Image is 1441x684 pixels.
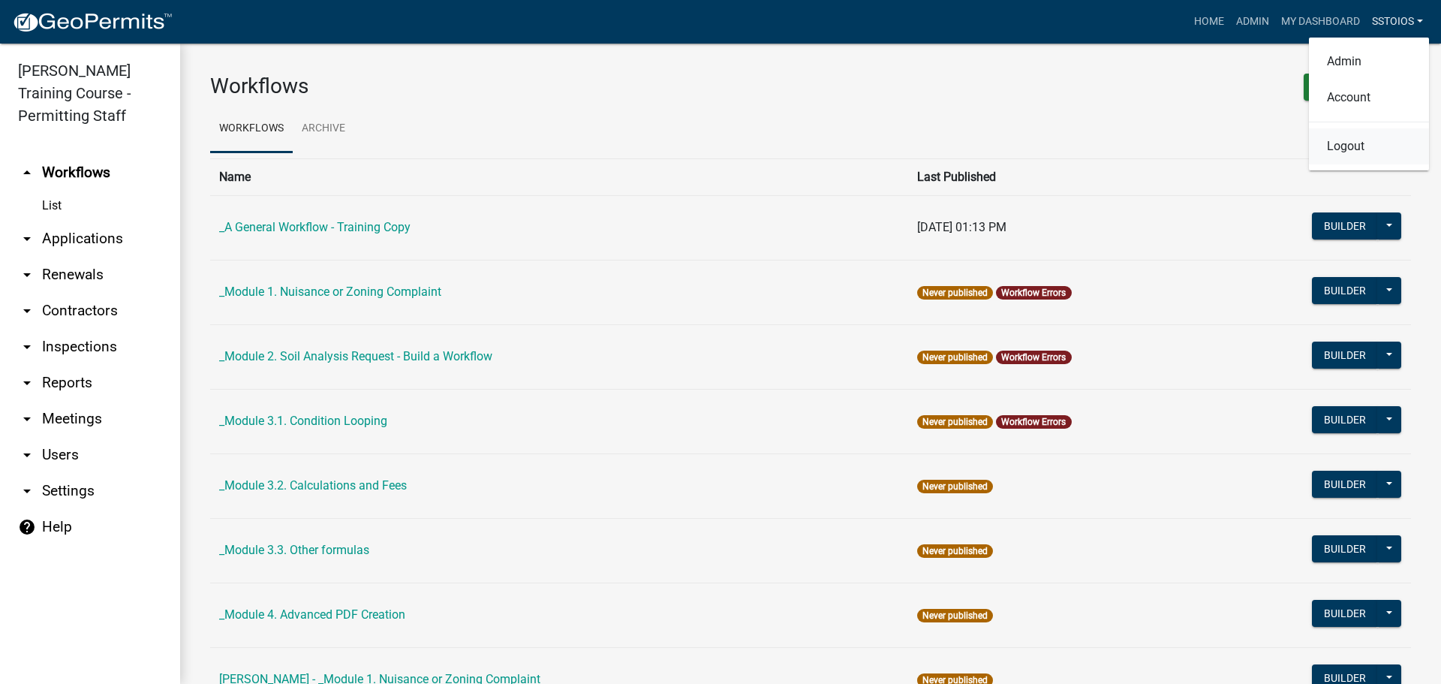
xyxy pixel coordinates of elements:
[917,609,993,622] span: Never published
[917,480,993,493] span: Never published
[1304,74,1411,101] button: New Workflow
[18,302,36,320] i: arrow_drop_down
[1309,80,1429,116] a: Account
[18,482,36,500] i: arrow_drop_down
[18,338,36,356] i: arrow_drop_down
[219,285,441,299] a: _Module 1. Nuisance or Zoning Complaint
[1312,212,1378,240] button: Builder
[1001,288,1066,298] a: Workflow Errors
[219,349,492,363] a: _Module 2. Soil Analysis Request - Build a Workflow
[1312,406,1378,433] button: Builder
[1309,44,1429,80] a: Admin
[219,607,405,622] a: _Module 4. Advanced PDF Creation
[18,374,36,392] i: arrow_drop_down
[1309,38,1429,170] div: sstoios
[18,410,36,428] i: arrow_drop_down
[293,105,354,153] a: Archive
[210,158,908,195] th: Name
[1312,471,1378,498] button: Builder
[18,164,36,182] i: arrow_drop_up
[1309,128,1429,164] a: Logout
[1366,8,1429,36] a: sstoios
[219,220,411,234] a: _A General Workflow - Training Copy
[1312,277,1378,304] button: Builder
[1230,8,1275,36] a: Admin
[1312,600,1378,627] button: Builder
[1188,8,1230,36] a: Home
[18,518,36,536] i: help
[917,286,993,300] span: Never published
[917,351,993,364] span: Never published
[219,478,407,493] a: _Module 3.2. Calculations and Fees
[917,220,1006,234] span: [DATE] 01:13 PM
[917,544,993,558] span: Never published
[210,74,799,99] h3: Workflows
[1275,8,1366,36] a: My Dashboard
[917,415,993,429] span: Never published
[18,230,36,248] i: arrow_drop_down
[219,543,369,557] a: _Module 3.3. Other formulas
[908,158,1217,195] th: Last Published
[18,446,36,464] i: arrow_drop_down
[1312,342,1378,369] button: Builder
[1001,417,1066,427] a: Workflow Errors
[18,266,36,284] i: arrow_drop_down
[219,414,387,428] a: _Module 3.1. Condition Looping
[210,105,293,153] a: Workflows
[1312,535,1378,562] button: Builder
[1001,352,1066,363] a: Workflow Errors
